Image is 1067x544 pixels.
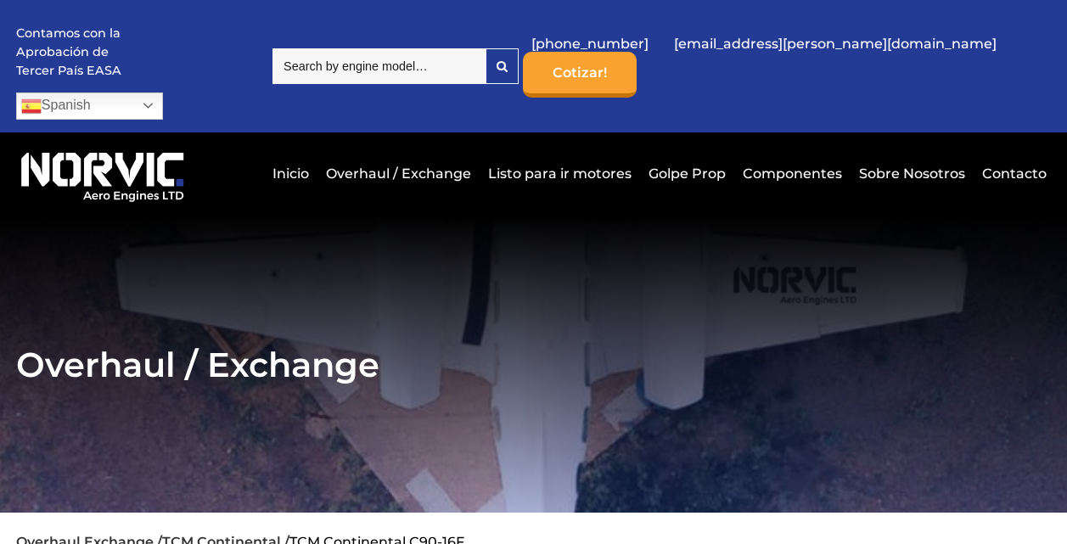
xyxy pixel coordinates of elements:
[21,96,42,116] img: es
[523,23,657,64] a: [PHONE_NUMBER]
[16,93,163,120] a: Spanish
[484,153,636,194] a: Listo para ir motores
[268,153,313,194] a: Inicio
[665,23,1005,64] a: [EMAIL_ADDRESS][PERSON_NAME][DOMAIN_NAME]
[978,153,1047,194] a: Contacto
[16,145,188,204] img: Logotipo de Norvic Aero Engines
[16,344,1051,385] h2: Overhaul / Exchange
[523,52,637,98] a: Cotizar!
[16,25,143,80] p: Contamos con la Aprobación de Tercer País EASA
[738,153,846,194] a: Componentes
[644,153,730,194] a: Golpe Prop
[272,48,486,84] input: Search by engine model…
[322,153,475,194] a: Overhaul / Exchange
[855,153,969,194] a: Sobre Nosotros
